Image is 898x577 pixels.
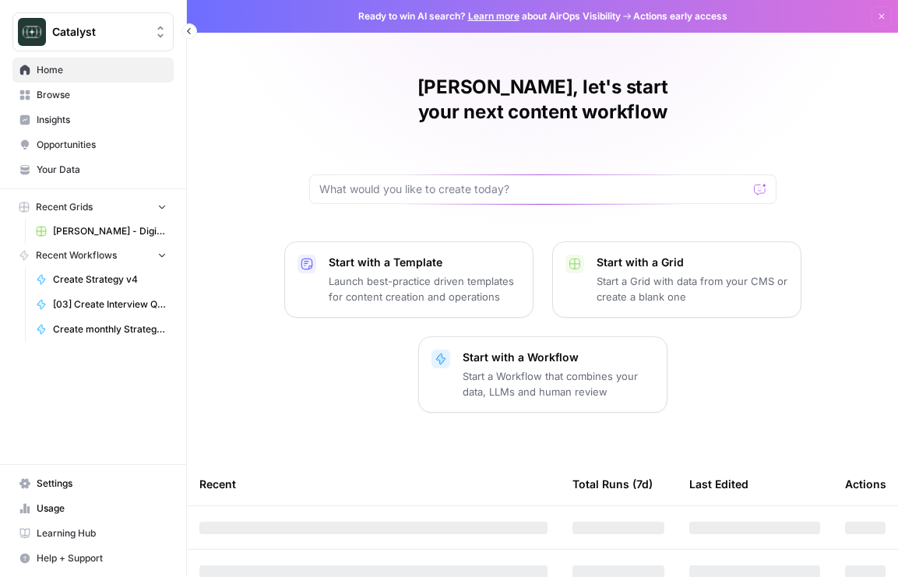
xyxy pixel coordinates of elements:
[12,107,174,132] a: Insights
[37,88,167,102] span: Browse
[37,138,167,152] span: Opportunities
[36,200,93,214] span: Recent Grids
[29,219,174,244] a: [PERSON_NAME] - Digital Wealth Insider
[18,18,46,46] img: Catalyst Logo
[12,83,174,107] a: Browse
[29,267,174,292] a: Create Strategy v4
[37,113,167,127] span: Insights
[12,546,174,571] button: Help + Support
[572,463,653,505] div: Total Runs (7d)
[53,297,167,311] span: [03] Create Interview Questions
[284,241,534,318] button: Start with a TemplateLaunch best-practice driven templates for content creation and operations
[199,463,548,505] div: Recent
[53,322,167,336] span: Create monthly Strategy v3
[329,273,520,304] p: Launch best-practice driven templates for content creation and operations
[309,75,777,125] h1: [PERSON_NAME], let's start your next content workflow
[37,551,167,565] span: Help + Support
[12,521,174,546] a: Learning Hub
[633,9,727,23] span: Actions early access
[552,241,801,318] button: Start with a GridStart a Grid with data from your CMS or create a blank one
[37,501,167,515] span: Usage
[12,12,174,51] button: Workspace: Catalyst
[37,526,167,540] span: Learning Hub
[845,463,886,505] div: Actions
[52,24,146,40] span: Catalyst
[29,292,174,317] a: [03] Create Interview Questions
[12,195,174,219] button: Recent Grids
[36,248,117,262] span: Recent Workflows
[12,244,174,267] button: Recent Workflows
[37,63,167,77] span: Home
[468,10,519,22] a: Learn more
[53,273,167,287] span: Create Strategy v4
[12,471,174,496] a: Settings
[689,463,748,505] div: Last Edited
[358,9,621,23] span: Ready to win AI search? about AirOps Visibility
[12,132,174,157] a: Opportunities
[37,163,167,177] span: Your Data
[319,181,748,197] input: What would you like to create today?
[53,224,167,238] span: [PERSON_NAME] - Digital Wealth Insider
[597,273,788,304] p: Start a Grid with data from your CMS or create a blank one
[12,157,174,182] a: Your Data
[418,336,667,413] button: Start with a WorkflowStart a Workflow that combines your data, LLMs and human review
[29,317,174,342] a: Create monthly Strategy v3
[463,368,654,399] p: Start a Workflow that combines your data, LLMs and human review
[12,496,174,521] a: Usage
[463,350,654,365] p: Start with a Workflow
[12,58,174,83] a: Home
[37,477,167,491] span: Settings
[597,255,788,270] p: Start with a Grid
[329,255,520,270] p: Start with a Template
